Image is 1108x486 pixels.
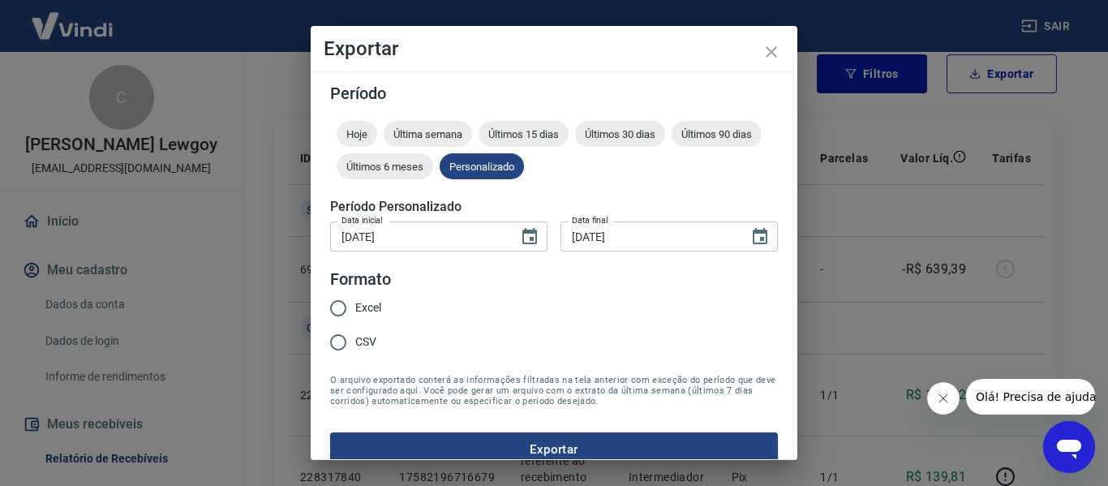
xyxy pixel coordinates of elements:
span: Últimos 15 dias [479,128,569,140]
span: Personalizado [440,161,524,173]
div: Última semana [384,121,472,147]
label: Data final [572,214,608,226]
button: Choose date, selected date is 19 de set de 2025 [744,221,776,253]
button: Exportar [330,432,778,467]
span: Olá! Precisa de ajuda? [10,11,136,24]
div: Últimos 30 dias [575,121,665,147]
span: Última semana [384,128,472,140]
iframe: Fechar mensagem [927,382,960,415]
iframe: Mensagem da empresa [966,379,1095,415]
span: Hoje [337,128,377,140]
span: Últimos 6 meses [337,161,433,173]
div: Personalizado [440,153,524,179]
div: Últimos 90 dias [672,121,762,147]
legend: Formato [330,268,391,291]
span: O arquivo exportado conterá as informações filtradas na tela anterior com exceção do período que ... [330,375,778,406]
span: CSV [355,333,376,351]
iframe: Botão para abrir a janela de mensagens [1043,421,1095,473]
input: DD/MM/YYYY [560,221,737,252]
div: Últimos 15 dias [479,121,569,147]
span: Últimos 90 dias [672,128,762,140]
div: Últimos 6 meses [337,153,433,179]
h5: Período Personalizado [330,199,778,215]
span: Excel [355,299,381,316]
input: DD/MM/YYYY [330,221,507,252]
button: close [752,32,791,71]
span: Últimos 30 dias [575,128,665,140]
h5: Período [330,85,778,101]
button: Choose date, selected date is 17 de set de 2025 [513,221,546,253]
div: Hoje [337,121,377,147]
h4: Exportar [324,39,784,58]
label: Data inicial [341,214,383,226]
